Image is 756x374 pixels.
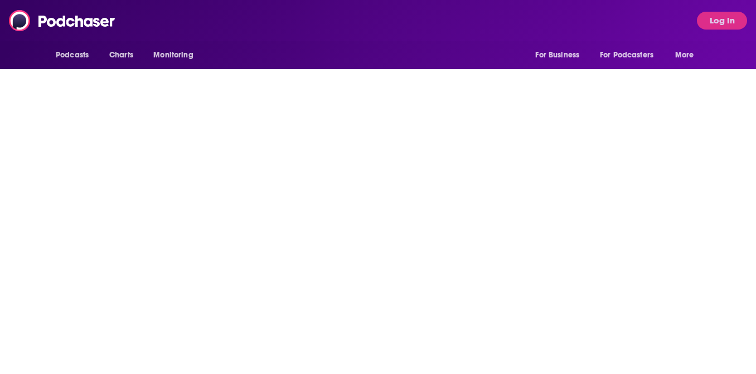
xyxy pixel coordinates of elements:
[697,12,747,30] button: Log In
[667,45,708,66] button: open menu
[675,47,694,63] span: More
[102,45,140,66] a: Charts
[153,47,193,63] span: Monitoring
[48,45,103,66] button: open menu
[9,10,116,31] img: Podchaser - Follow, Share and Rate Podcasts
[600,47,653,63] span: For Podcasters
[56,47,89,63] span: Podcasts
[146,45,207,66] button: open menu
[535,47,579,63] span: For Business
[593,45,670,66] button: open menu
[109,47,133,63] span: Charts
[527,45,593,66] button: open menu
